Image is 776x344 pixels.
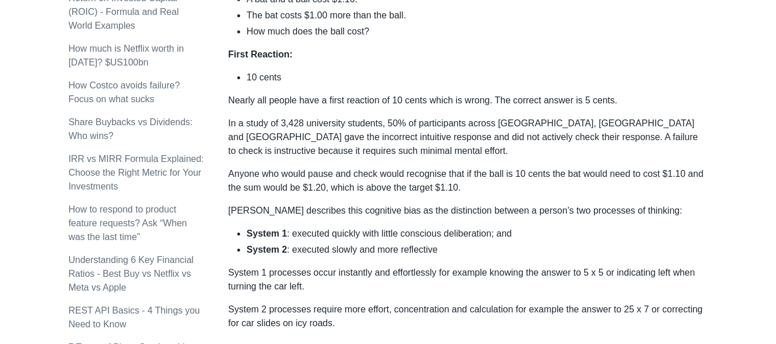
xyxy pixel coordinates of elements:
[246,9,707,22] li: The bat costs $1.00 more than the ball.
[68,117,192,141] a: Share Buybacks vs Dividends: Who wins?
[68,204,187,242] a: How to respond to product feature requests? Ask “When was the last time”
[246,25,707,38] li: How much does the ball cost?
[246,245,287,254] strong: System 2
[228,49,292,59] strong: First Reaction:
[68,154,204,191] a: IRR vs MIRR Formula Explained: Choose the Right Metric for Your Investments
[246,227,707,241] li: : executed quickly with little conscious deliberation; and
[68,255,194,292] a: Understanding 6 Key Financial Ratios - Best Buy vs Netflix vs Meta vs Apple
[246,243,707,257] li: : executed slowly and more reflective
[228,94,707,107] p: Nearly all people have a first reaction of 10 cents which is wrong. The correct answer is 5 cents.
[228,117,707,158] p: In a study of 3,428 university students, 50% of participants across [GEOGRAPHIC_DATA], [GEOGRAPHI...
[68,44,184,67] a: How much is Netflix worth in [DATE]? $US100bn
[228,204,707,218] p: [PERSON_NAME] describes this cognitive bias as the distinction between a person’s two processes o...
[228,303,707,330] p: System 2 processes require more effort, concentration and calculation for example the answer to 2...
[68,80,180,104] a: How Costco avoids failure? Focus on what sucks
[246,229,287,238] strong: System 1
[246,71,707,84] li: 10 cents
[228,266,707,293] p: System 1 processes occur instantly and effortlessly for example knowing the answer to 5 x 5 or in...
[228,167,707,195] p: Anyone who would pause and check would recognise that if the ball is 10 cents the bat would need ...
[68,306,200,329] a: REST API Basics - 4 Things you Need to Know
